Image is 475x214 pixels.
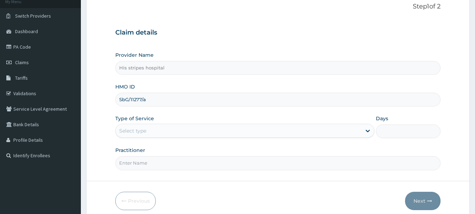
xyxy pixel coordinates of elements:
[115,115,154,122] label: Type of Service
[15,75,28,81] span: Tariffs
[115,29,441,37] h3: Claim details
[119,127,146,134] div: Select type
[15,13,51,19] span: Switch Providers
[115,156,441,170] input: Enter Name
[376,115,388,122] label: Days
[115,3,441,11] p: Step 1 of 2
[15,28,38,35] span: Dashboard
[115,147,145,154] label: Practitioner
[115,93,441,106] input: Enter HMO ID
[15,59,29,66] span: Claims
[115,83,135,90] label: HMO ID
[115,51,154,59] label: Provider Name
[115,192,156,210] button: Previous
[405,192,441,210] button: Next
